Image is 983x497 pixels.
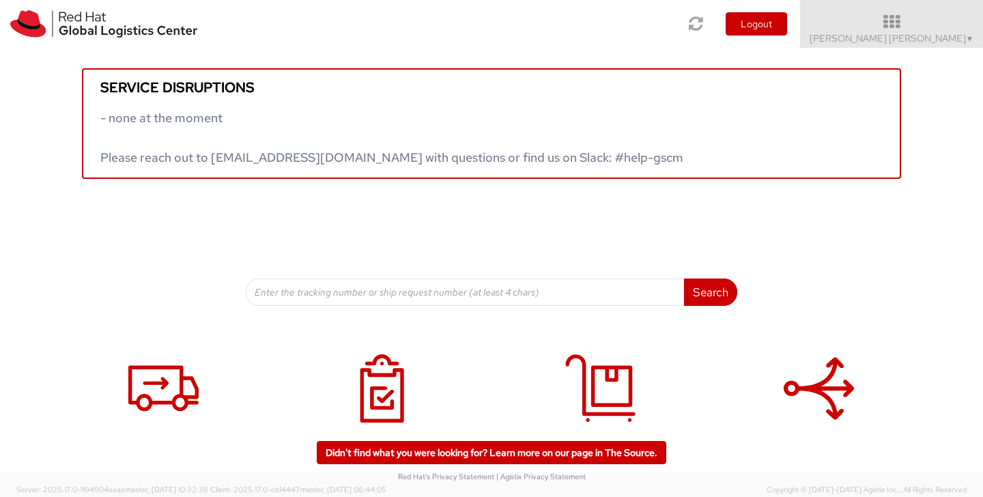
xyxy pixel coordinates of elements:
[717,340,922,468] a: Batch Shipping Guide
[76,433,252,446] h4: Shipment Request
[61,340,266,468] a: Shipment Request
[246,279,685,306] input: Enter the tracking number or ship request number (at least 4 chars)
[684,279,737,306] button: Search
[398,472,494,481] a: Red Hat's Privacy Statement
[317,441,666,464] a: Didn't find what you were looking for? Learn more on our page in The Source.
[498,340,703,468] a: My Deliveries
[513,433,689,446] h4: My Deliveries
[100,80,883,95] h5: Service disruptions
[300,485,386,494] span: master, [DATE] 08:44:05
[496,472,586,481] a: | Agistix Privacy Statement
[726,12,787,35] button: Logout
[16,485,208,494] span: Server: 2025.17.0-1194904eeae
[731,433,907,446] h4: Batch Shipping Guide
[100,110,683,165] span: - none at the moment Please reach out to [EMAIL_ADDRESS][DOMAIN_NAME] with questions or find us o...
[125,485,208,494] span: master, [DATE] 10:32:38
[210,485,386,494] span: Client: 2025.17.0-cb14447
[966,33,974,44] span: ▼
[767,485,967,496] span: Copyright © [DATE]-[DATE] Agistix Inc., All Rights Reserved
[10,10,197,38] img: rh-logistics-00dfa346123c4ec078e1.svg
[280,340,485,468] a: My Shipments
[82,68,901,179] a: Service disruptions - none at the moment Please reach out to [EMAIL_ADDRESS][DOMAIN_NAME] with qu...
[294,433,470,446] h4: My Shipments
[810,32,974,44] span: [PERSON_NAME] [PERSON_NAME]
